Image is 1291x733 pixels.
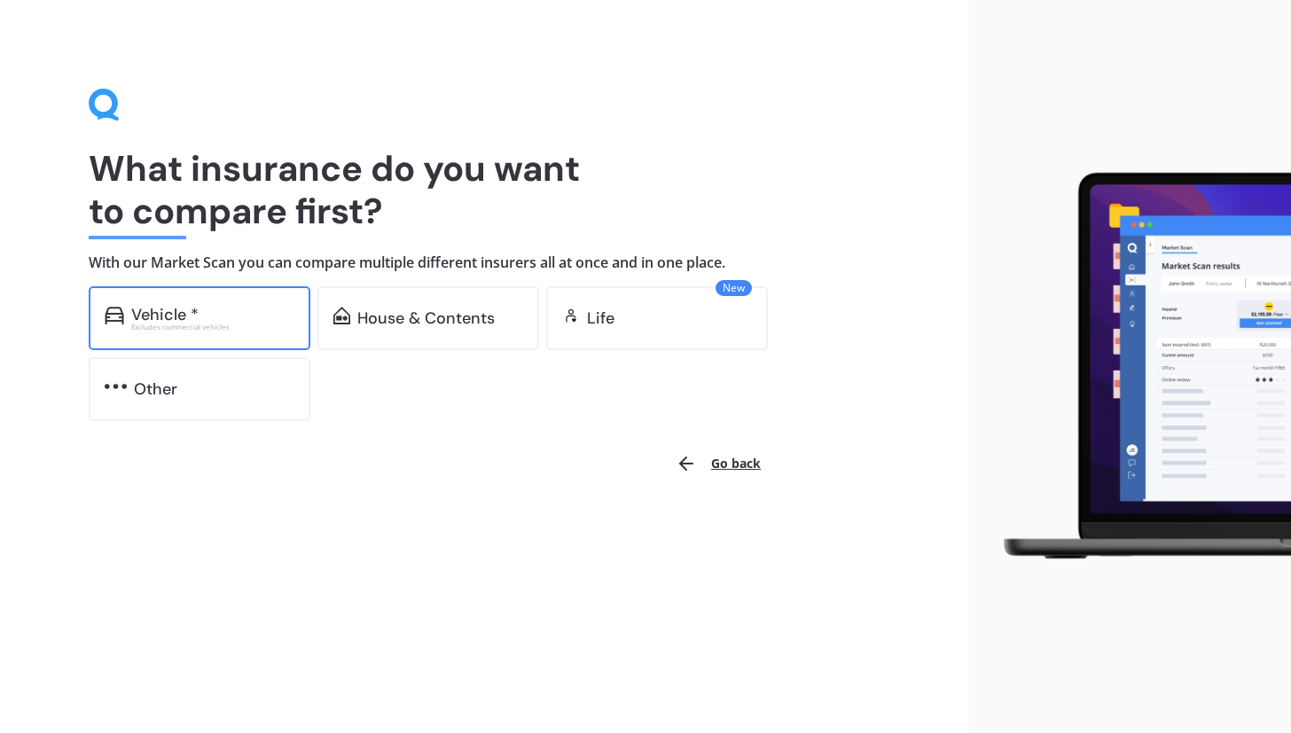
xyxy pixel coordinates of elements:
[105,307,124,324] img: car.f15378c7a67c060ca3f3.svg
[587,309,614,327] div: Life
[131,324,294,331] div: Excludes commercial vehicles
[716,280,752,296] span: New
[562,307,580,324] img: life.f720d6a2d7cdcd3ad642.svg
[131,306,199,324] div: Vehicle *
[333,307,350,324] img: home-and-contents.b802091223b8502ef2dd.svg
[105,378,127,395] img: other.81dba5aafe580aa69f38.svg
[665,442,771,485] button: Go back
[982,164,1291,569] img: laptop.webp
[134,380,177,398] div: Other
[89,147,880,232] h1: What insurance do you want to compare first?
[357,309,495,327] div: House & Contents
[89,253,880,272] h4: With our Market Scan you can compare multiple different insurers all at once and in one place.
